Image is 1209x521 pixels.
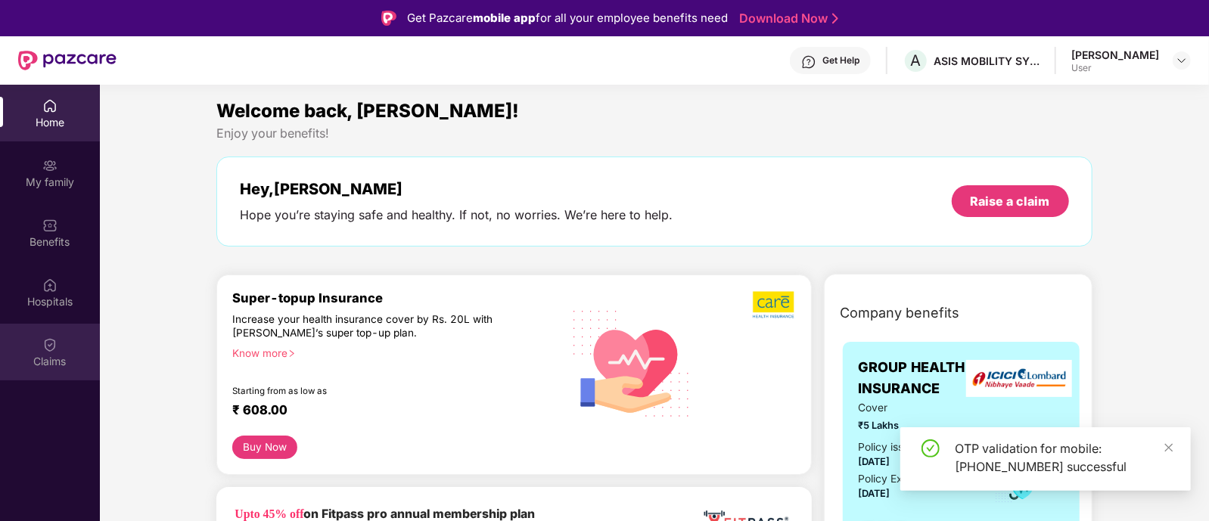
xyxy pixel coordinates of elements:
[216,126,1092,141] div: Enjoy your benefits!
[858,471,921,488] div: Policy Expiry
[922,439,940,457] span: check-circle
[934,54,1040,68] div: ASIS MOBILITY SYSTEMS INDIA PRIVATE LIMITED
[240,180,673,198] div: Hey, [PERSON_NAME]
[858,400,974,417] span: Cover
[42,337,57,352] img: svg+xml;base64,PHN2ZyBpZD0iQ2xhaW0iIHhtbG5zPSJodHRwOi8vd3d3LnczLm9yZy8yMDAwL3N2ZyIgd2lkdGg9IjIwIi...
[832,11,838,26] img: Stroke
[232,346,552,357] div: Know more
[561,291,702,434] img: svg+xml;base64,PHN2ZyB4bWxucz0iaHR0cDovL3d3dy53My5vcmcvMjAwMC9zdmciIHhtbG5zOnhsaW5rPSJodHRwOi8vd3...
[287,349,296,358] span: right
[240,207,673,223] div: Hope you’re staying safe and healthy. If not, no worries. We’re here to help.
[232,312,496,340] div: Increase your health insurance cover by Rs. 20L with [PERSON_NAME]’s super top-up plan.
[858,357,974,400] span: GROUP HEALTH INSURANCE
[381,11,396,26] img: Logo
[42,218,57,233] img: svg+xml;base64,PHN2ZyBpZD0iQmVuZWZpdHMiIHhtbG5zPSJodHRwOi8vd3d3LnczLm9yZy8yMDAwL3N2ZyIgd2lkdGg9Ij...
[1176,54,1188,67] img: svg+xml;base64,PHN2ZyBpZD0iRHJvcGRvd24tMzJ4MzIiIHhtbG5zPSJodHRwOi8vd3d3LnczLm9yZy8yMDAwL3N2ZyIgd2...
[232,386,496,396] div: Starting from as low as
[858,456,890,467] span: [DATE]
[42,278,57,293] img: svg+xml;base64,PHN2ZyBpZD0iSG9zcGl0YWxzIiB4bWxucz0iaHR0cDovL3d3dy53My5vcmcvMjAwMC9zdmciIHdpZHRoPS...
[407,9,728,27] div: Get Pazcare for all your employee benefits need
[235,507,535,521] b: on Fitpass pro annual membership plan
[739,11,834,26] a: Download Now
[971,193,1050,209] div: Raise a claim
[42,158,57,173] img: svg+xml;base64,PHN2ZyB3aWR0aD0iMjAiIGhlaWdodD0iMjAiIHZpZXdCb3g9IjAgMCAyMCAyMCIgZmlsbD0ibm9uZSIgeG...
[822,54,859,67] div: Get Help
[18,51,117,70] img: New Pazcare Logo
[858,439,922,456] div: Policy issued
[216,100,519,122] span: Welcome back, [PERSON_NAME]!
[801,54,816,70] img: svg+xml;base64,PHN2ZyBpZD0iSGVscC0zMngzMiIgeG1sbnM9Imh0dHA6Ly93d3cudzMub3JnLzIwMDAvc3ZnIiB3aWR0aD...
[955,439,1173,476] div: OTP validation for mobile: [PHONE_NUMBER] successful
[1071,62,1159,74] div: User
[858,488,890,499] span: [DATE]
[42,98,57,113] img: svg+xml;base64,PHN2ZyBpZD0iSG9tZSIgeG1sbnM9Imh0dHA6Ly93d3cudzMub3JnLzIwMDAvc3ZnIiB3aWR0aD0iMjAiIG...
[1164,442,1174,453] span: close
[966,360,1072,397] img: insurerLogo
[911,51,922,70] span: A
[232,436,297,459] button: Buy Now
[235,507,303,520] b: Upto 45% off
[232,290,561,305] div: Super-topup Insurance
[858,418,974,433] span: ₹5 Lakhs
[232,402,545,420] div: ₹ 608.00
[753,290,796,319] img: b5dec4f62d2307b9de63beb79f102df3.png
[1071,48,1159,62] div: [PERSON_NAME]
[473,11,536,25] strong: mobile app
[840,302,959,324] span: Company benefits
